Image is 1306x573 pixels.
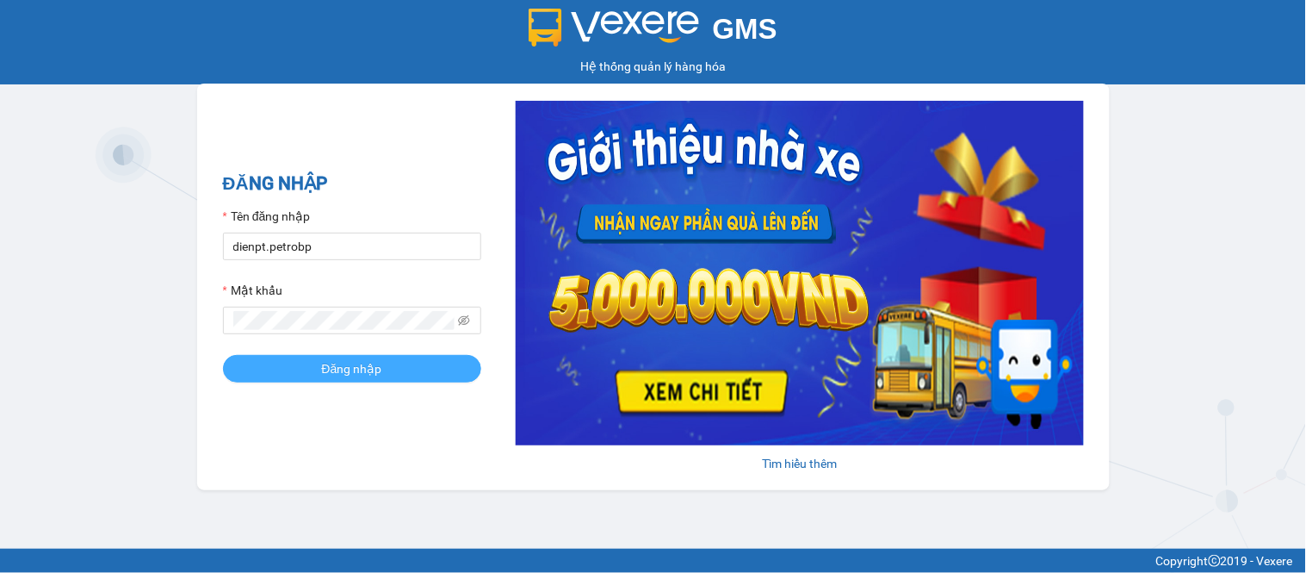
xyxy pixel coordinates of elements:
div: Copyright 2019 - Vexere [13,551,1293,570]
input: Mật khẩu [233,311,455,330]
span: copyright [1209,555,1221,567]
img: logo 2 [529,9,699,47]
span: eye-invisible [458,315,470,327]
button: Đăng nhập [223,355,481,383]
span: Đăng nhập [322,359,382,378]
label: Tên đăng nhập [223,207,311,226]
div: Hệ thống quản lý hàng hóa [4,57,1302,76]
label: Mật khẩu [223,281,282,300]
a: GMS [529,26,777,40]
img: banner-0 [516,101,1084,445]
h2: ĐĂNG NHẬP [223,170,481,198]
span: GMS [713,13,777,45]
div: Tìm hiểu thêm [516,454,1084,473]
input: Tên đăng nhập [223,233,481,260]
